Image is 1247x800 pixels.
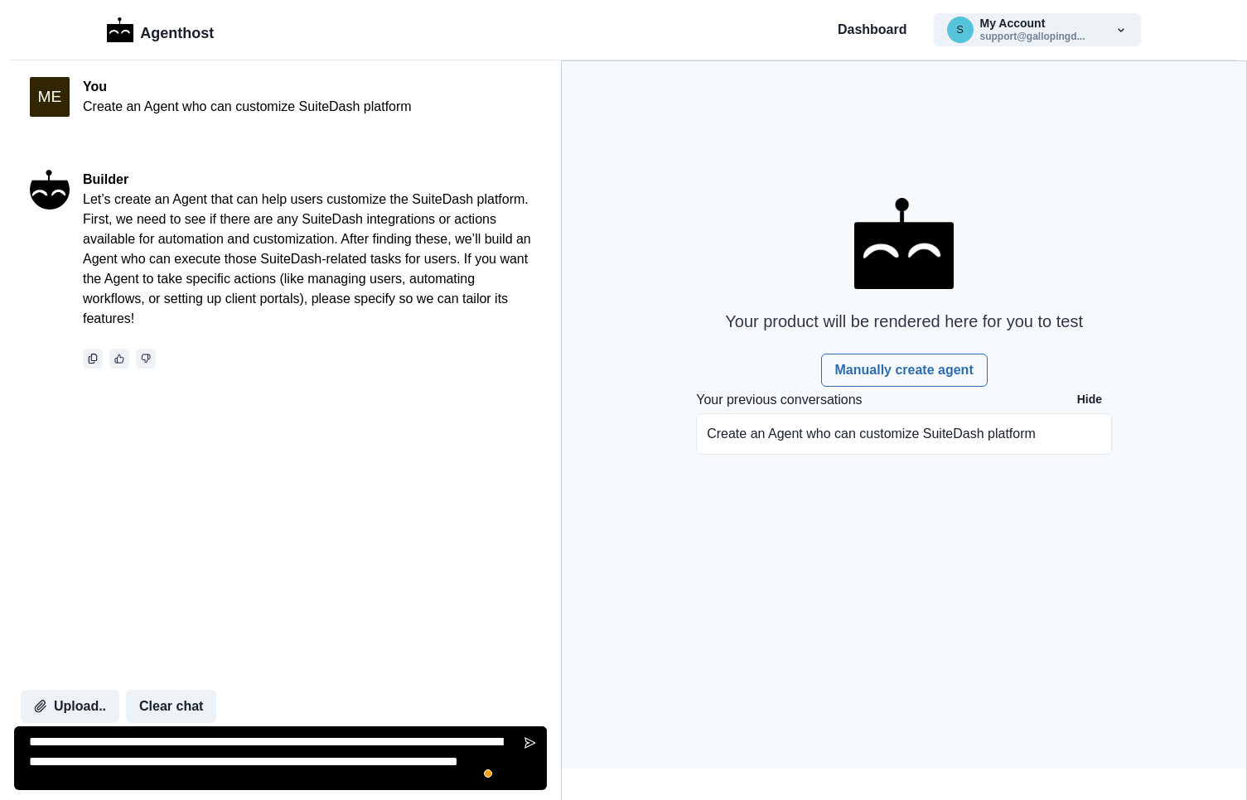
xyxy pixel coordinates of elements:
button: Hide [1067,387,1112,413]
button: thumbs_down [136,349,156,369]
p: Your product will be rendered here for you to test [725,309,1083,334]
img: Logo [107,17,134,42]
button: Copy [83,349,103,369]
div: M E [38,89,62,104]
button: thumbs_up [109,349,129,369]
button: Upload.. [21,690,119,723]
a: Create an Agent who can customize SuiteDash platform [696,413,1112,461]
p: Create an Agent who can customize SuiteDash platform [707,424,1101,444]
button: support@gallopingdigital.comMy Accountsupport@gallopingd... [934,13,1141,46]
img: AgentHost Logo [854,198,954,289]
button: Send message [514,726,547,759]
p: Create an Agent who can customize SuiteDash platform [83,97,412,117]
a: Manually create agent [821,354,988,387]
p: Agenthost [140,16,214,45]
p: Let’s create an Agent that can help users customize the SuiteDash platform. First, we need to see... [83,190,531,329]
button: Clear chat [126,690,216,723]
p: Builder [83,170,531,190]
a: Dashboard [838,20,907,40]
p: You [83,77,412,97]
p: Your previous conversations [696,390,862,410]
textarea: To enrich screen reader interactions, please activate Accessibility in Grammarly extension settings [14,726,547,790]
a: LogoAgenthost [107,16,215,45]
img: An Ifffy [30,170,70,210]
